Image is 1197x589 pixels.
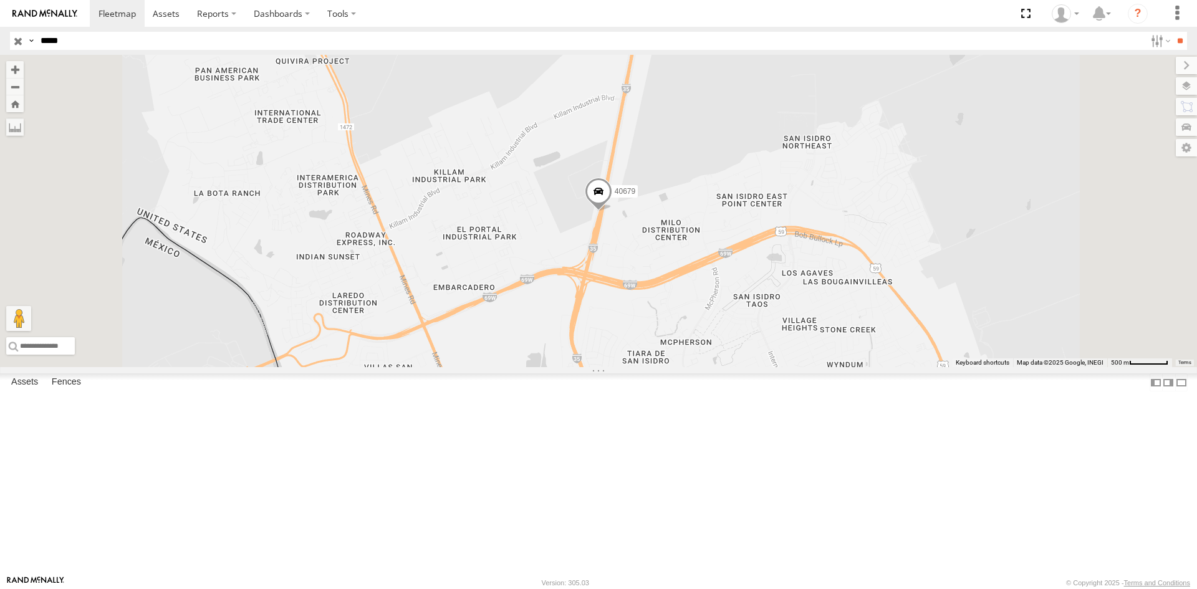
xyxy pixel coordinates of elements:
[1124,579,1190,587] a: Terms and Conditions
[1107,358,1172,367] button: Map Scale: 500 m per 59 pixels
[542,579,589,587] div: Version: 305.03
[1175,373,1188,391] label: Hide Summary Table
[1047,4,1084,23] div: Ryan Roxas
[6,118,24,136] label: Measure
[12,9,77,18] img: rand-logo.svg
[1150,373,1162,391] label: Dock Summary Table to the Left
[7,577,64,589] a: Visit our Website
[1176,139,1197,156] label: Map Settings
[1146,32,1173,50] label: Search Filter Options
[615,187,635,196] span: 40679
[46,374,87,391] label: Fences
[5,374,44,391] label: Assets
[6,306,31,331] button: Drag Pegman onto the map to open Street View
[6,78,24,95] button: Zoom out
[6,61,24,78] button: Zoom in
[1128,4,1148,24] i: ?
[956,358,1009,367] button: Keyboard shortcuts
[6,95,24,112] button: Zoom Home
[26,32,36,50] label: Search Query
[1066,579,1190,587] div: © Copyright 2025 -
[1162,373,1175,391] label: Dock Summary Table to the Right
[1178,360,1191,365] a: Terms
[1111,359,1129,366] span: 500 m
[1017,359,1103,366] span: Map data ©2025 Google, INEGI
